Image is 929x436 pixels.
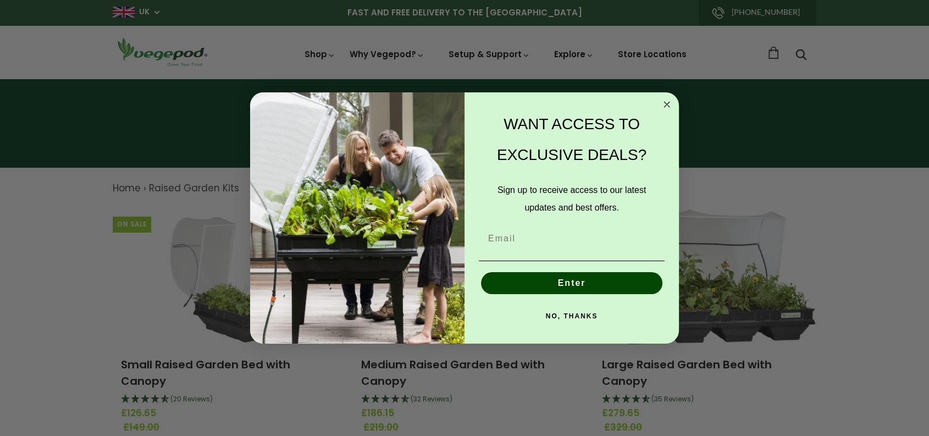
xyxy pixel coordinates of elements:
span: WANT ACCESS TO EXCLUSIVE DEALS? [497,115,646,163]
span: Sign up to receive access to our latest updates and best offers. [497,185,646,212]
button: NO, THANKS [479,305,665,327]
img: e9d03583-1bb1-490f-ad29-36751b3212ff.jpeg [250,92,465,344]
button: Close dialog [660,98,673,111]
button: Enter [481,272,662,294]
input: Email [479,228,665,250]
